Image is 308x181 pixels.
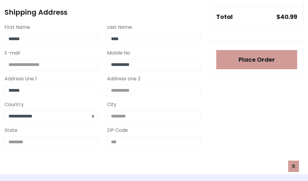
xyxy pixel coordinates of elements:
label: State [5,127,17,134]
label: Address Line 1 [5,75,37,82]
h5: Total [216,13,233,20]
label: First Name [5,24,30,31]
label: Mobile No [107,49,130,57]
h5: $ [276,13,297,20]
label: ZIP Code [107,127,128,134]
label: Last Name [107,24,132,31]
button: Place Order [216,50,297,69]
label: City [107,101,116,108]
label: E-mail [5,49,20,57]
label: Country [5,101,24,108]
span: 40.99 [280,13,297,21]
h4: Shipping Address [5,8,201,16]
label: Address Line 2 [107,75,140,82]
